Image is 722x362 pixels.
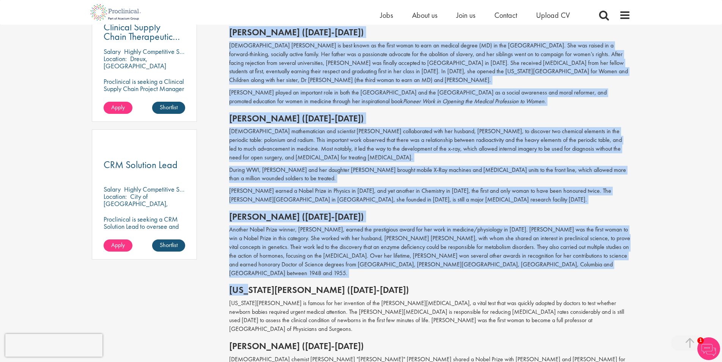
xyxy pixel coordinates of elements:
a: CRM Solution Lead [104,160,186,170]
p: City of [GEOGRAPHIC_DATA], [GEOGRAPHIC_DATA] [104,192,168,215]
h2: [PERSON_NAME] ([DATE]-[DATE]) [229,212,631,222]
span: CRM Solution Lead [104,158,178,171]
p: Highly Competitive Salary [124,47,193,56]
h2: [US_STATE][PERSON_NAME] ([DATE]-[DATE]) [229,285,631,295]
h2: [PERSON_NAME] ([DATE]-[DATE]) [229,113,631,123]
p: Dreux, [GEOGRAPHIC_DATA] [104,54,166,70]
a: Shortlist [152,102,185,114]
p: [DEMOGRAPHIC_DATA] mathematician and scientist [PERSON_NAME] collaborated with her husband, [PERS... [229,127,631,162]
p: During WWI, [PERSON_NAME] and her daughter [PERSON_NAME] brought mobile X-Ray machines and [MEDIC... [229,166,631,183]
p: Another Nobel Prize winner, [PERSON_NAME], earned the prestigious award for her work in medicine/... [229,225,631,277]
a: About us [412,10,437,20]
a: Jobs [380,10,393,20]
iframe: reCAPTCHA [5,334,102,357]
a: Upload CV [536,10,570,20]
p: [PERSON_NAME] played an important role in both the [GEOGRAPHIC_DATA] and the [GEOGRAPHIC_DATA] as... [229,88,631,106]
span: Clinical Supply Chain Therapeutic Area Project Manager [104,20,180,62]
span: Location: [104,54,127,63]
span: 1 [697,337,704,344]
a: Join us [456,10,475,20]
a: Apply [104,239,132,252]
a: Contact [494,10,517,20]
a: Clinical Supply Chain Therapeutic Area Project Manager [104,22,186,41]
p: [DEMOGRAPHIC_DATA] [PERSON_NAME] is best known as the first woman to earn an medical degree (MD) ... [229,41,631,85]
span: Apply [111,241,125,249]
a: Apply [104,102,132,114]
span: Location: [104,192,127,201]
p: Proclinical is seeking a Clinical Supply Chain Project Manager to join a dynamic team dedicated t... [104,78,186,128]
p: [PERSON_NAME] earned a Nobel Prize in Physics in [DATE], and yet another in Chemistry in [DATE], ... [229,187,631,204]
p: [US_STATE][PERSON_NAME] is famous for her invention of the [PERSON_NAME][MEDICAL_DATA], a vital t... [229,299,631,334]
p: Proclinical is seeking a CRM Solution Lead to oversee and enhance the Salesforce platform for EME... [104,216,186,244]
i: Pioneer Work in Opening the Medical Profession to Women [403,97,544,105]
img: Chatbot [697,337,720,360]
h2: [PERSON_NAME] ([DATE]-[DATE]) [229,341,631,351]
span: Apply [111,103,125,111]
p: Highly Competitive Salary [124,185,193,194]
h2: [PERSON_NAME] ([DATE]-[DATE]) [229,27,631,37]
span: Salary [104,47,121,56]
span: Salary [104,185,121,194]
a: Shortlist [152,239,185,252]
